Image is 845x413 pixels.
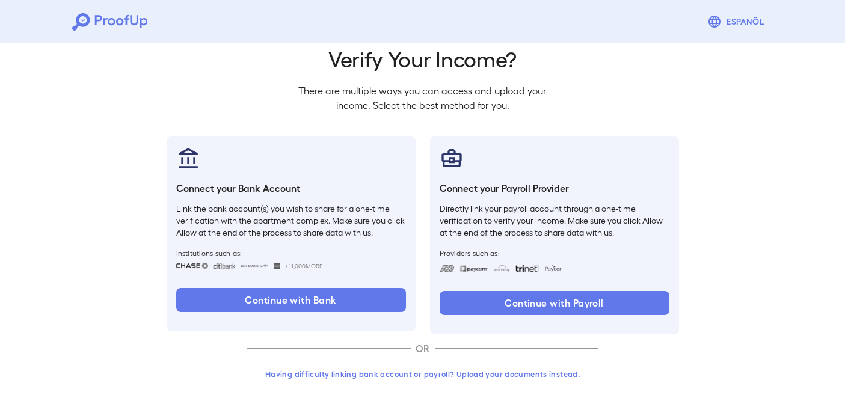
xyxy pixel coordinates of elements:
[274,263,280,269] img: wellsfargo.svg
[440,248,669,258] span: Providers such as:
[289,19,556,72] h2: How Would You Like to Verify Your Income?
[459,265,488,272] img: paycom.svg
[440,181,669,195] h6: Connect your Payroll Provider
[285,261,322,271] span: +11,000 More
[176,248,406,258] span: Institutions such as:
[176,263,208,269] img: chase.svg
[702,10,773,34] button: Espanõl
[515,265,539,272] img: trinet.svg
[440,146,464,170] img: payrollProvider.svg
[544,265,562,272] img: paycon.svg
[213,263,236,269] img: citibank.svg
[176,203,406,239] p: Link the bank account(s) you wish to share for a one-time verification with the apartment complex...
[493,265,511,272] img: workday.svg
[247,363,598,385] button: Having difficulty linking bank account or payroll? Upload your documents instead.
[240,263,269,269] img: bankOfAmerica.svg
[440,203,669,239] p: Directly link your payroll account through a one-time verification to verify your income. Make su...
[440,291,669,315] button: Continue with Payroll
[289,84,556,112] p: There are multiple ways you can access and upload your income. Select the best method for you.
[176,146,200,170] img: bankAccount.svg
[176,288,406,312] button: Continue with Bank
[440,265,455,272] img: adp.svg
[176,181,406,195] h6: Connect your Bank Account
[411,341,435,356] p: OR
